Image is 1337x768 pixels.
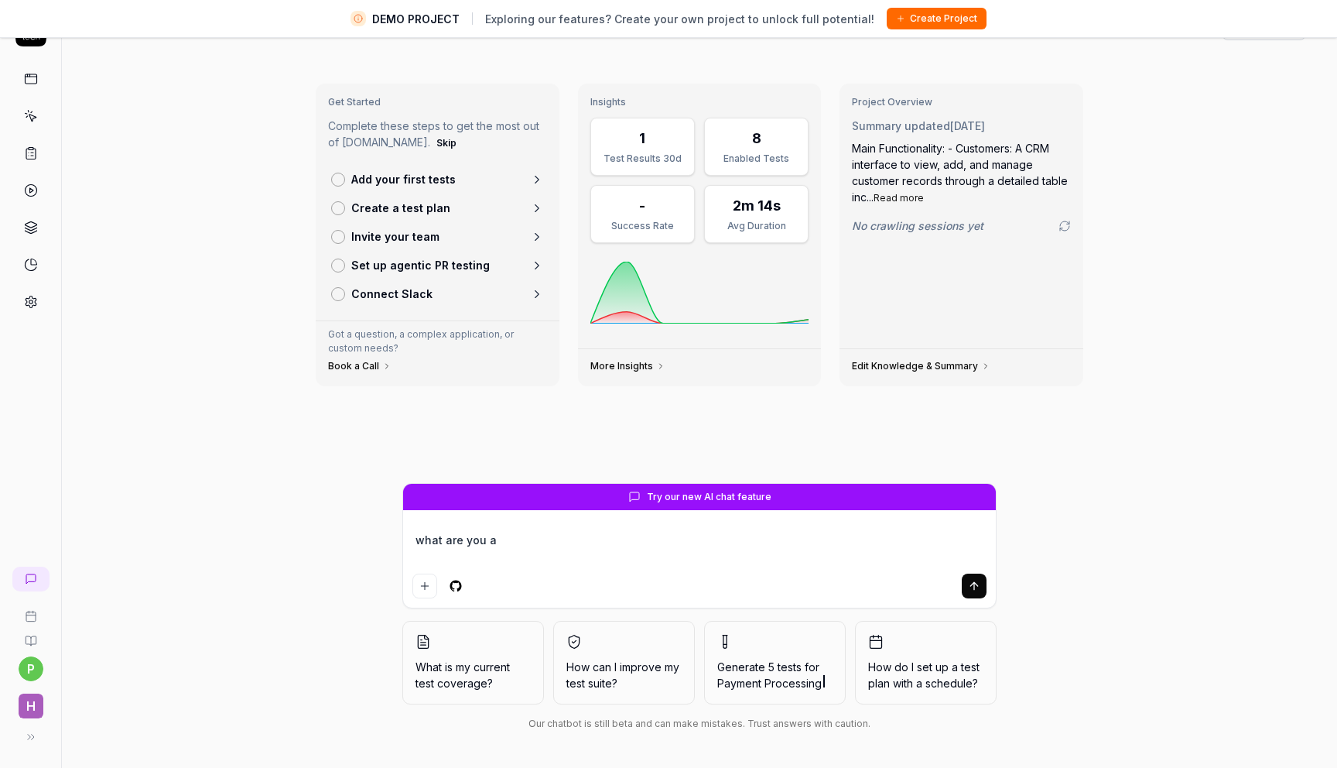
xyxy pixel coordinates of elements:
[415,659,531,691] span: What is my current test coverage?
[717,677,822,690] span: Payment Processing
[590,360,665,372] a: More Insights
[351,171,456,187] p: Add your first tests
[412,574,437,598] button: Add attachment
[328,96,547,108] h3: Get Started
[852,360,990,372] a: Edit Knowledge & Summary
[553,621,695,705] button: How can I improve my test suite?
[433,134,460,153] button: Skip
[874,191,924,205] button: Read more
[325,251,550,279] a: Set up agentic PR testing
[325,194,550,222] a: Create a test plan
[639,128,645,149] div: 1
[328,118,547,153] p: Complete these steps to get the most out of [DOMAIN_NAME].
[351,257,490,273] p: Set up agentic PR testing
[6,622,55,647] a: Documentation
[325,222,550,251] a: Invite your team
[733,195,781,216] div: 2m 14s
[852,218,983,234] span: No crawling sessions yet
[19,657,43,681] button: p
[19,694,43,718] span: H
[590,96,809,108] h3: Insights
[351,286,433,302] p: Connect Slack
[12,567,50,591] a: New conversation
[325,279,550,308] a: Connect Slack
[402,717,997,731] div: Our chatbot is still beta and can make mistakes. Trust answers with caution.
[887,8,987,29] button: Create Project
[852,119,950,132] span: Summary updated
[328,360,392,372] a: Book a Call
[600,219,685,233] div: Success Rate
[6,681,55,722] button: H
[868,659,983,691] span: How do I set up a test plan with a schedule?
[717,659,833,691] span: Generate 5 tests for
[351,228,439,245] p: Invite your team
[328,327,547,355] p: Got a question, a complex application, or custom needs?
[852,96,1071,108] h3: Project Overview
[325,165,550,194] a: Add your first tests
[412,529,987,567] textarea: what are you a
[855,621,997,705] button: How do I set up a test plan with a schedule?
[752,128,761,149] div: 8
[372,11,460,27] span: DEMO PROJECT
[950,119,985,132] time: [DATE]
[647,490,771,504] span: Try our new AI chat feature
[704,621,846,705] button: Generate 5 tests forPayment Processing
[714,152,798,166] div: Enabled Tests
[714,219,798,233] div: Avg Duration
[402,621,544,705] button: What is my current test coverage?
[485,11,874,27] span: Exploring our features? Create your own project to unlock full potential!
[600,152,685,166] div: Test Results 30d
[6,598,55,622] a: Book a call with us
[639,195,645,216] div: -
[566,659,682,691] span: How can I improve my test suite?
[852,142,1068,204] span: Main Functionality: - Customers: A CRM interface to view, add, and manage customer records throug...
[351,200,450,216] p: Create a test plan
[1058,220,1071,232] a: Go to crawling settings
